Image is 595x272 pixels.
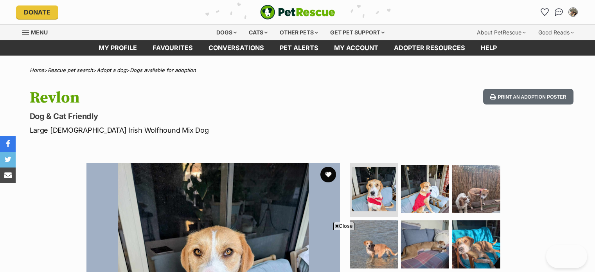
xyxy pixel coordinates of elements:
[326,40,386,56] a: My account
[30,67,44,73] a: Home
[352,167,396,211] img: Photo of Revlon
[555,8,563,16] img: chat-41dd97257d64d25036548639549fe6c8038ab92f7586957e7f3b1b290dea8141.svg
[30,89,361,107] h1: Revlon
[473,40,505,56] a: Help
[30,111,361,122] p: Dog & Cat Friendly
[260,5,335,20] img: logo-e224e6f780fb5917bec1dbf3a21bbac754714ae5b6737aabdf751b685950b380.svg
[386,40,473,56] a: Adopter resources
[567,6,579,18] button: My account
[569,8,577,16] img: Michelle Kuklinski profile pic
[22,25,53,39] a: Menu
[155,233,440,268] iframe: Advertisement
[546,245,587,268] iframe: Help Scout Beacon - Open
[201,40,272,56] a: conversations
[30,125,361,135] p: Large [DEMOGRAPHIC_DATA] Irish Wolfhound Mix Dog
[452,165,500,213] img: Photo of Revlon
[16,5,58,19] a: Donate
[145,40,201,56] a: Favourites
[333,222,354,230] span: Close
[48,67,93,73] a: Rescue pet search
[274,25,324,40] div: Other pets
[97,67,126,73] a: Adopt a dog
[401,220,449,268] img: Photo of Revlon
[10,67,585,73] div: > > >
[31,29,48,36] span: Menu
[553,6,565,18] a: Conversations
[539,6,579,18] ul: Account quick links
[401,165,449,213] img: Photo of Revlon
[471,25,531,40] div: About PetRescue
[260,5,335,20] a: PetRescue
[350,220,398,268] img: Photo of Revlon
[483,89,573,105] button: Print an adoption poster
[243,25,273,40] div: Cats
[130,67,196,73] a: Dogs available for adoption
[211,25,242,40] div: Dogs
[320,167,336,182] button: favourite
[91,40,145,56] a: My profile
[533,25,579,40] div: Good Reads
[272,40,326,56] a: Pet alerts
[325,25,390,40] div: Get pet support
[452,220,500,268] img: Photo of Revlon
[539,6,551,18] a: Favourites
